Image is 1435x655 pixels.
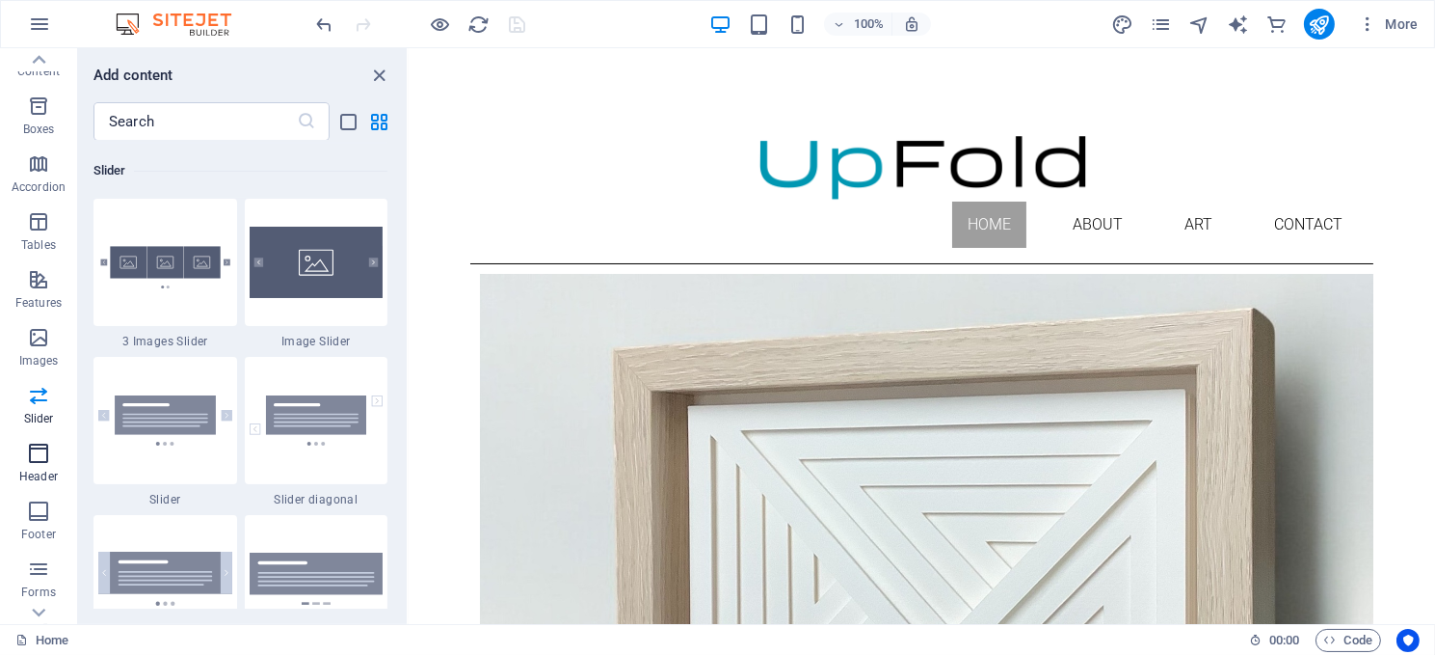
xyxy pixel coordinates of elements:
[98,396,232,446] img: slider.svg
[93,334,237,349] span: 3 Images Slider
[15,295,62,311] p: Features
[111,13,255,36] img: Editor Logo
[1396,629,1420,652] button: Usercentrics
[853,13,884,36] h6: 100%
[368,110,391,133] button: grid-view
[1304,9,1335,40] button: publish
[245,492,388,507] span: Slider diagonal
[93,357,237,507] div: Slider
[245,334,388,349] span: Image Slider
[1315,629,1381,652] button: Code
[93,64,173,87] h6: Add content
[368,64,391,87] button: close panel
[1265,14,1288,36] i: Commerce
[93,102,297,141] input: Search
[93,492,237,507] span: Slider
[1265,13,1289,36] button: commerce
[467,13,491,36] button: reload
[313,13,336,36] button: undo
[93,159,387,182] h6: Slider
[468,14,491,36] i: Reload page
[245,199,388,349] div: Image Slider
[21,585,56,600] p: Forms
[17,64,60,79] p: Content
[250,396,384,446] img: slider-diagonal.svg
[19,469,58,484] p: Header
[1308,14,1330,36] i: Publish
[1227,14,1249,36] i: AI Writer
[1111,13,1134,36] button: design
[337,110,360,133] button: list-view
[12,179,66,195] p: Accordion
[93,199,237,349] div: 3 Images Slider
[24,411,54,426] p: Slider
[1150,14,1172,36] i: Pages (Ctrl+Alt+S)
[250,553,384,604] img: slider-wide-dots1.svg
[903,15,920,33] i: On resize automatically adjust zoom level to fit chosen device.
[21,237,56,253] p: Tables
[98,218,232,307] img: Thumbnail_Image_Slider_3_Slides-OEMHbafHB-wAmMzKlUvzlA.svg
[15,629,68,652] a: Click to cancel selection. Double-click to open Pages
[19,353,59,368] p: Images
[23,122,55,137] p: Boxes
[250,227,384,298] img: image-slider.svg
[1150,13,1173,36] button: pages
[1111,14,1133,36] i: Design (Ctrl+Alt+Y)
[21,527,56,542] p: Footer
[1188,13,1211,36] button: navigator
[1249,629,1300,652] h6: Session time
[245,357,388,507] div: Slider diagonal
[1350,9,1426,40] button: More
[1283,633,1286,647] span: :
[1188,14,1210,36] i: Navigator
[1358,14,1419,34] span: More
[1269,629,1299,652] span: 00 00
[98,552,232,605] img: slider-full-height.svg
[824,13,892,36] button: 100%
[1324,629,1372,652] span: Code
[1227,13,1250,36] button: text_generator
[314,14,336,36] i: Undo: Change link (Ctrl+Z)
